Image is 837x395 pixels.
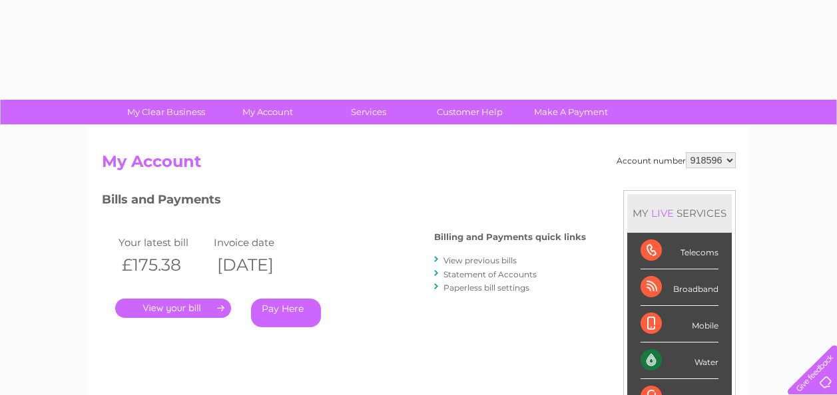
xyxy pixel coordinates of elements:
a: Services [314,100,423,124]
a: Customer Help [415,100,525,124]
th: £175.38 [115,251,211,279]
h2: My Account [102,152,736,178]
div: MY SERVICES [627,194,732,232]
th: [DATE] [210,251,306,279]
a: Paperless bill settings [443,283,529,293]
a: My Account [212,100,322,124]
a: View previous bills [443,255,517,265]
a: My Clear Business [111,100,221,124]
h4: Billing and Payments quick links [434,232,586,242]
a: Pay Here [251,299,321,327]
h3: Bills and Payments [102,190,586,213]
div: Mobile [641,306,718,342]
div: Telecoms [641,233,718,269]
a: Make A Payment [516,100,626,124]
td: Invoice date [210,233,306,251]
div: Broadband [641,269,718,306]
a: . [115,299,231,318]
div: Account number [617,152,736,168]
div: Water [641,342,718,379]
div: LIVE [649,207,677,219]
td: Your latest bill [115,233,211,251]
a: Statement of Accounts [443,269,537,279]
